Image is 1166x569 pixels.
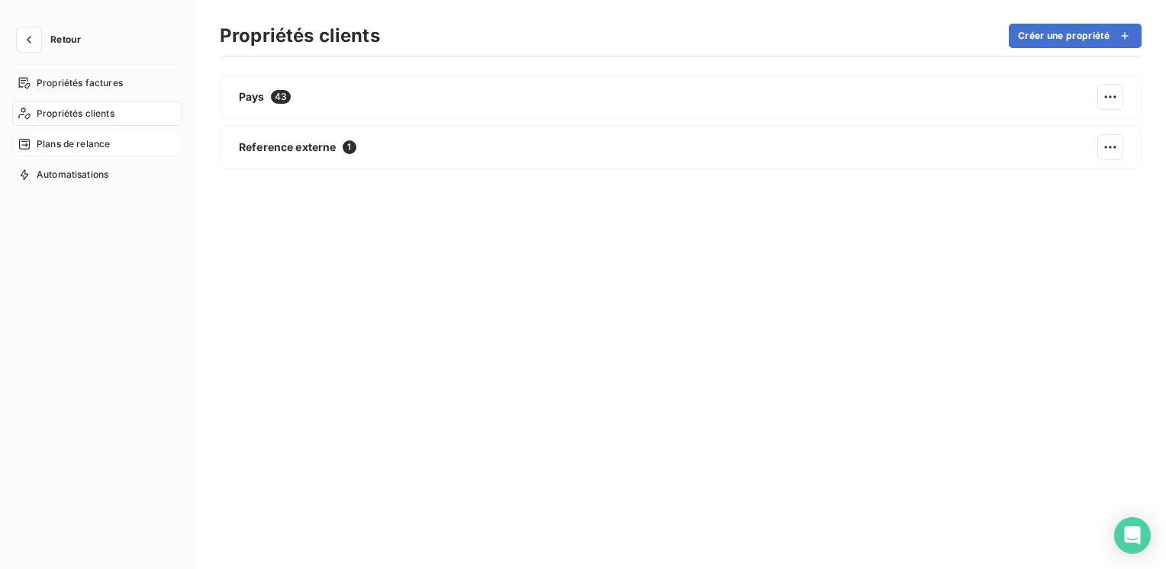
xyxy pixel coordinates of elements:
[37,76,123,90] span: Propriétés factures
[12,27,93,52] button: Retour
[343,140,356,154] span: 1
[239,89,265,104] span: Pays
[12,71,182,95] a: Propriétés factures
[271,90,291,104] span: 43
[37,137,110,151] span: Plans de relance
[12,101,182,126] a: Propriétés clients
[12,132,182,156] a: Plans de relance
[239,140,337,155] span: Reference externe
[37,168,108,182] span: Automatisations
[12,162,182,187] a: Automatisations
[37,107,114,121] span: Propriétés clients
[220,22,380,50] h3: Propriétés clients
[1114,517,1151,554] div: Open Intercom Messenger
[50,35,81,44] span: Retour
[1009,24,1142,48] button: Créer une propriété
